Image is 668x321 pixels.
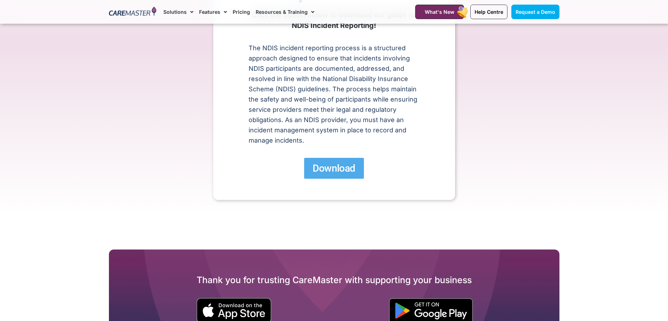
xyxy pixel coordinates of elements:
[109,7,157,17] img: CareMaster Logo
[415,5,464,19] a: What's New
[249,43,420,145] p: The NDIS incident reporting process is a structured approach designed to ensure that incidents in...
[304,158,364,179] a: Download
[313,162,355,174] span: Download
[516,9,555,15] span: Request a Demo
[470,5,507,19] a: Help Centre
[109,274,559,286] h2: Thank you for trusting CareMaster with supporting your business
[475,9,503,15] span: Help Centre
[511,5,559,19] a: Request a Demo
[425,9,454,15] span: What's New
